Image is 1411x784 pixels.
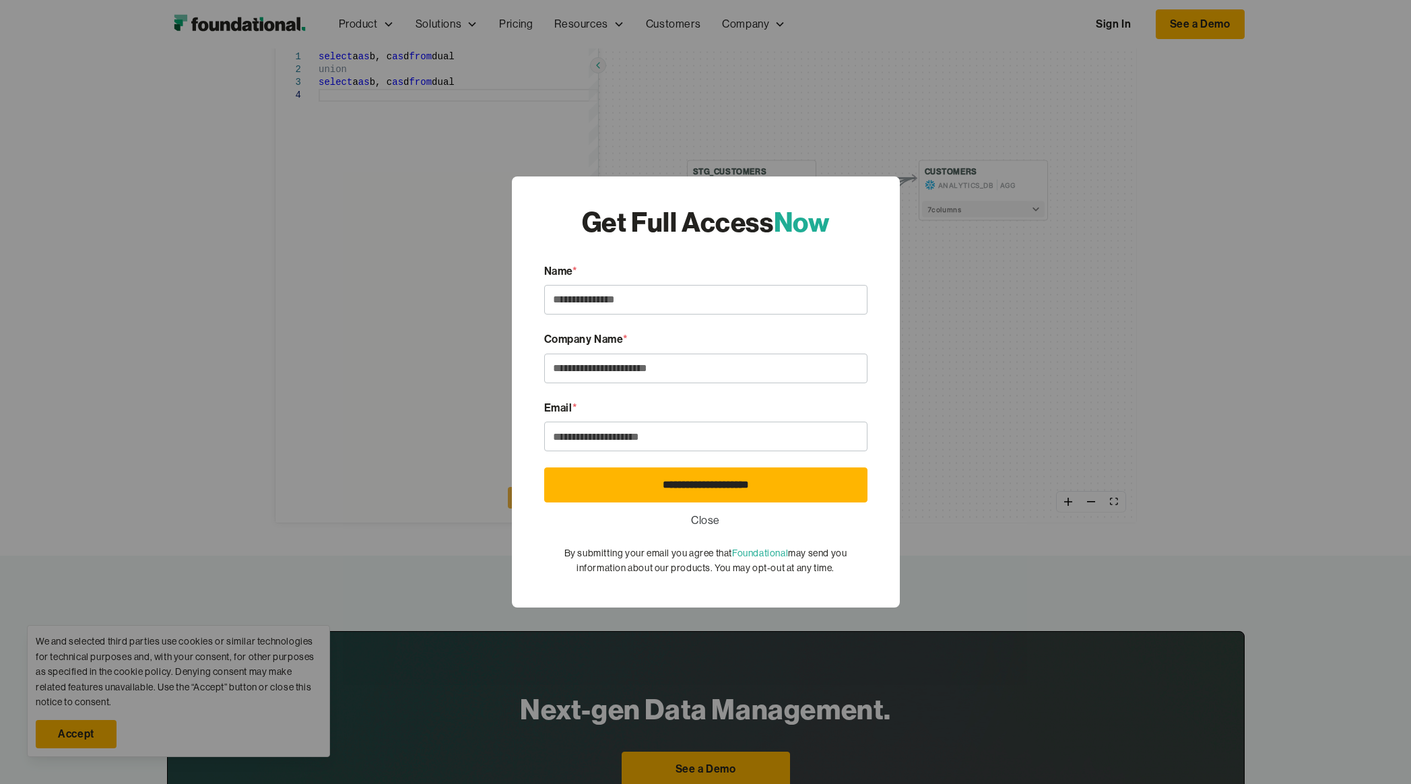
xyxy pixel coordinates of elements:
div: By submitting your email you agree that may send you information about our products. You may opt-... [544,546,867,576]
span: Now [774,205,830,239]
div: Get Full Access [582,203,830,241]
form: Email Form [Query Analysis] [544,263,867,576]
div: Email [544,399,867,417]
a: Foundational [732,548,788,558]
a: Close [691,512,720,529]
div: Name [544,263,867,280]
div: Company Name [544,331,867,348]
